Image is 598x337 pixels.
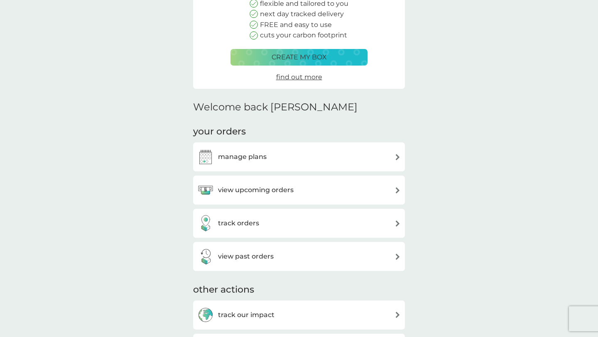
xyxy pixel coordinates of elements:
p: next day tracked delivery [260,9,344,20]
img: arrow right [395,220,401,227]
a: find out more [276,72,322,83]
h3: view upcoming orders [218,185,294,195]
h3: view past orders [218,251,274,262]
img: arrow right [395,154,401,160]
p: create my box [272,52,327,63]
p: FREE and easy to use [260,20,332,30]
h3: your orders [193,125,246,138]
h3: manage plans [218,151,267,162]
h3: track our impact [218,310,274,320]
img: arrow right [395,187,401,193]
h3: track orders [218,218,259,229]
img: arrow right [395,254,401,260]
span: find out more [276,73,322,81]
h3: other actions [193,283,254,296]
button: create my box [230,49,368,66]
img: arrow right [395,312,401,318]
h2: Welcome back [PERSON_NAME] [193,101,358,113]
p: cuts your carbon footprint [260,30,347,41]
